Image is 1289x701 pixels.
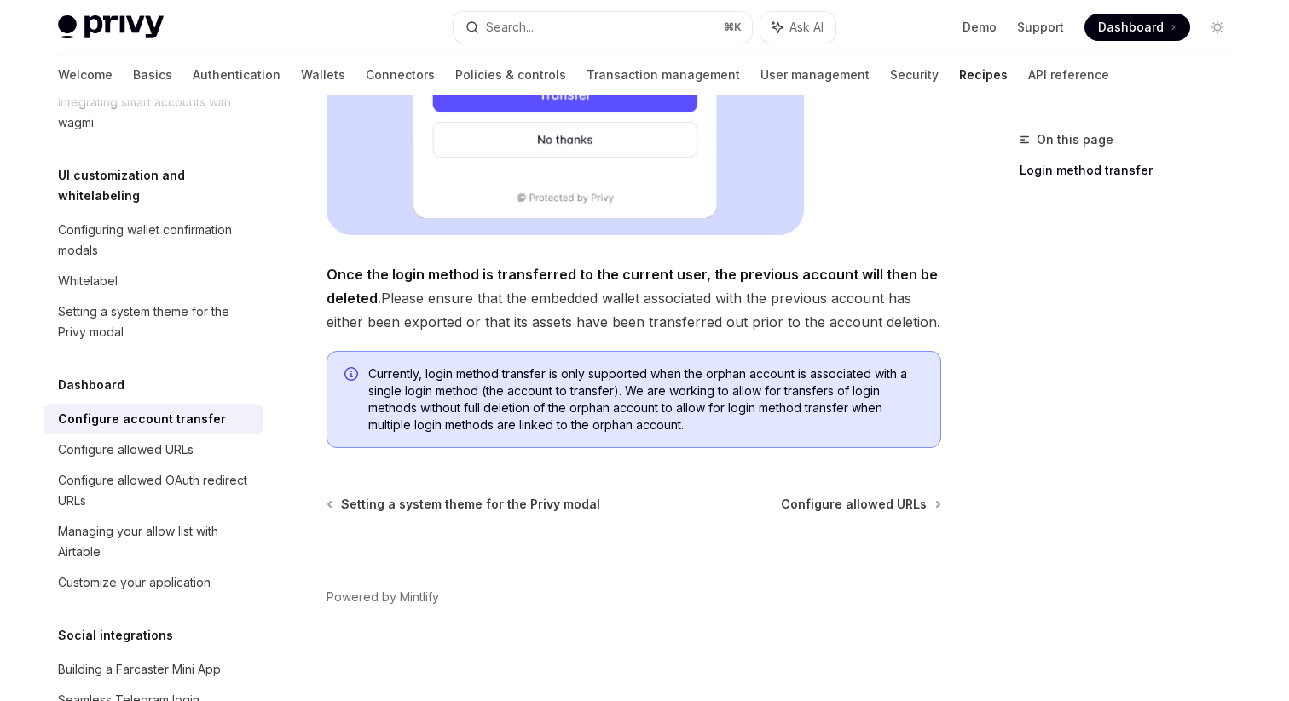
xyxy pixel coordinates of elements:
[760,55,870,95] a: User management
[301,55,345,95] a: Wallets
[959,55,1008,95] a: Recipes
[44,215,263,266] a: Configuring wallet confirmation modals
[44,567,263,598] a: Customize your application
[1098,19,1164,36] span: Dashboard
[44,434,263,465] a: Configure allowed URLs
[58,409,226,429] div: Configure account transfer
[44,465,263,516] a: Configure allowed OAuth redirect URLs
[327,589,439,606] a: Powered by Mintlify
[44,516,263,567] a: Managing your allow list with Airtable
[781,496,927,513] span: Configure allowed URLs
[1204,14,1231,41] button: Toggle dark mode
[58,220,252,261] div: Configuring wallet confirmation modals
[890,55,939,95] a: Security
[587,55,740,95] a: Transaction management
[781,496,939,513] a: Configure allowed URLs
[58,271,118,291] div: Whitelabel
[789,19,824,36] span: Ask AI
[58,470,252,511] div: Configure allowed OAuth redirect URLs
[760,12,835,43] button: Ask AI
[58,572,211,593] div: Customize your application
[368,365,923,434] span: Currently, login method transfer is only supported when the orphan account is associated with a s...
[44,296,263,348] a: Setting a system theme for the Privy modal
[344,367,361,384] svg: Info
[1084,14,1190,41] a: Dashboard
[455,55,566,95] a: Policies & controls
[58,15,164,39] img: light logo
[44,654,263,685] a: Building a Farcaster Mini App
[58,165,263,206] h5: UI customization and whitelabeling
[58,659,221,680] div: Building a Farcaster Mini App
[58,302,252,342] div: Setting a system theme for the Privy modal
[58,625,173,646] h5: Social integrations
[58,375,124,395] h5: Dashboard
[58,440,194,460] div: Configure allowed URLs
[193,55,280,95] a: Authentication
[454,12,752,43] button: Search...⌘K
[44,404,263,434] a: Configure account transfer
[1017,19,1064,36] a: Support
[366,55,435,95] a: Connectors
[327,266,938,307] strong: Once the login method is transferred to the current user, the previous account will then be deleted.
[133,55,172,95] a: Basics
[328,496,600,513] a: Setting a system theme for the Privy modal
[58,521,252,562] div: Managing your allow list with Airtable
[1037,129,1113,150] span: On this page
[724,20,742,34] span: ⌘ K
[44,266,263,296] a: Whitelabel
[1020,157,1245,184] a: Login method transfer
[1028,55,1109,95] a: API reference
[962,19,997,36] a: Demo
[486,17,534,37] div: Search...
[341,496,600,513] span: Setting a system theme for the Privy modal
[58,55,113,95] a: Welcome
[327,262,941,334] span: Please ensure that the embedded wallet associated with the previous account has either been expor...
